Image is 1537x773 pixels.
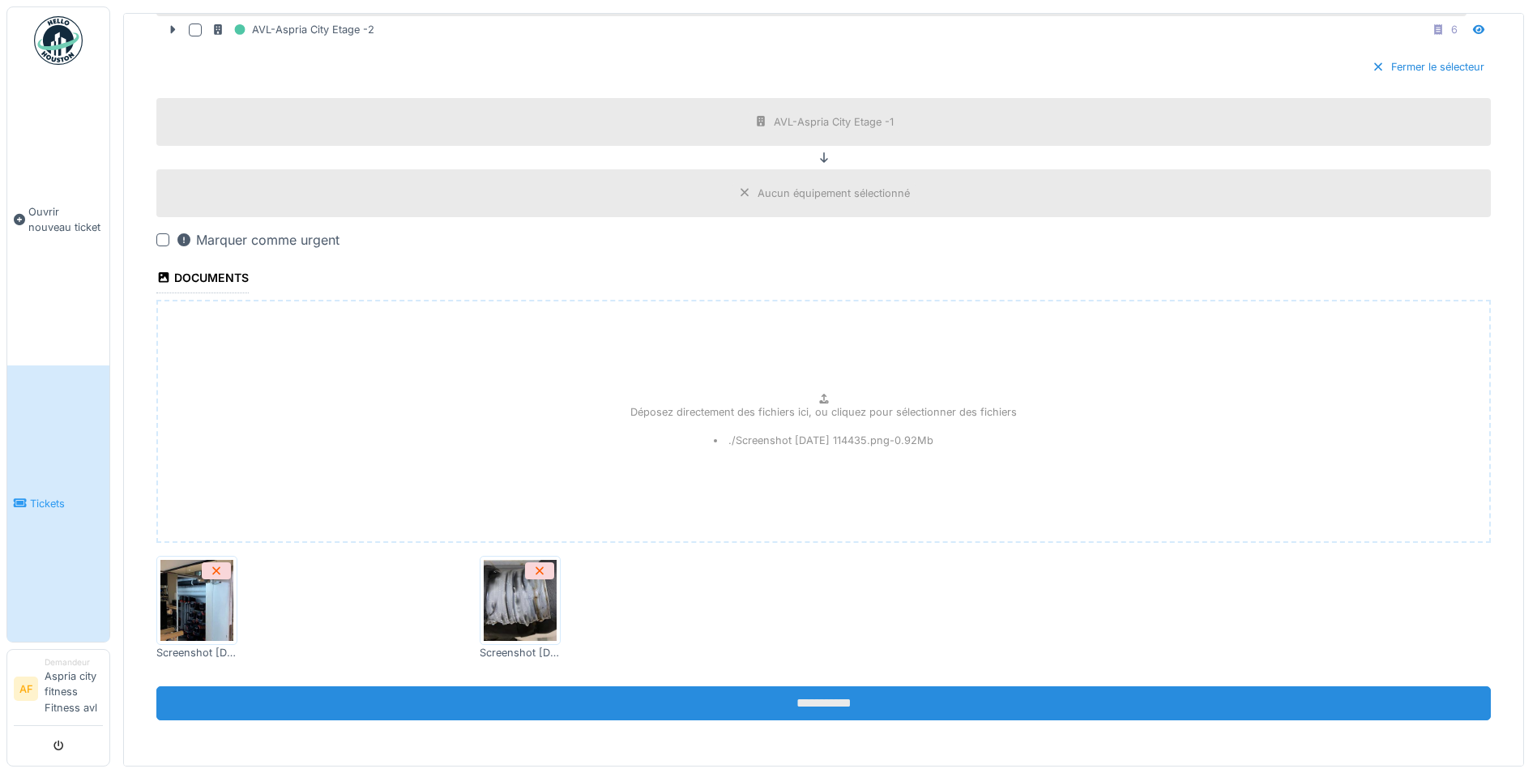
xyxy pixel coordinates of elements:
[630,404,1017,420] p: Déposez directement des fichiers ici, ou cliquez pour sélectionner des fichiers
[774,114,894,130] div: AVL-Aspria City Etage -1
[14,656,103,726] a: AF DemandeurAspria city fitness Fitness avl
[28,204,103,235] span: Ouvrir nouveau ticket
[45,656,103,668] div: Demandeur
[7,74,109,365] a: Ouvrir nouveau ticket
[30,496,103,511] span: Tickets
[160,560,233,641] img: jvhjwxhcse9iwp5pomffhtzb8jj0
[14,677,38,701] li: AF
[34,16,83,65] img: Badge_color-CXgf-gQk.svg
[45,656,103,722] li: Aspria city fitness Fitness avl
[480,645,561,660] div: Screenshot [DATE] 114435.png
[7,365,109,642] a: Tickets
[484,560,557,641] img: jd8be9jw4k461kluo6hwaxwvf28c
[176,230,339,250] div: Marquer comme urgent
[1451,22,1458,37] div: 6
[714,433,933,448] li: ./Screenshot [DATE] 114435.png - 0.92 Mb
[156,645,237,660] div: Screenshot [DATE] 114506.png
[1365,56,1491,78] div: Fermer le sélecteur
[211,19,374,40] div: AVL-Aspria City Etage -2
[156,266,249,293] div: Documents
[758,186,910,201] div: Aucun équipement sélectionné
